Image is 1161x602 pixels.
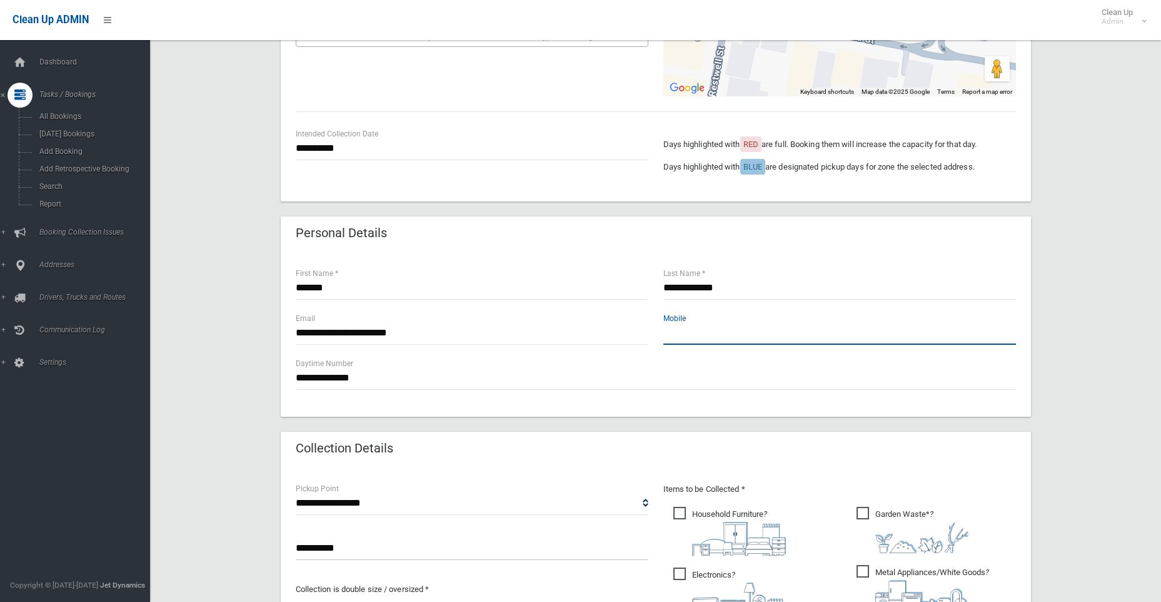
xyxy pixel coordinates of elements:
[36,293,159,302] span: Drivers, Trucks and Routes
[36,112,149,121] span: All Bookings
[36,58,159,66] span: Dashboard
[36,182,149,191] span: Search
[36,165,149,173] span: Add Retrospective Booking
[100,581,145,589] strong: Jet Dynamics
[692,509,786,556] i: ?
[743,162,762,171] span: BLUE
[10,581,98,589] span: Copyright © [DATE]-[DATE]
[663,160,1016,175] p: Days highlighted with are designated pickup days for zone the selected address.
[36,90,159,99] span: Tasks / Bookings
[36,358,159,367] span: Settings
[13,14,89,26] span: Clean Up ADMIN
[304,31,653,41] span: Select the unit number from the dropdown, delimit unit numbers or hyphenate ranges with a comma
[36,147,149,156] span: Add Booking
[962,88,1012,95] a: Report a map error
[673,507,786,556] span: Household Furniture
[1095,8,1145,26] span: Clean Up
[800,88,854,96] button: Keyboard shortcuts
[663,137,1016,152] p: Days highlighted with are full. Booking them will increase the capacity for that day.
[281,221,402,245] header: Personal Details
[1102,17,1133,26] small: Admin
[36,260,159,269] span: Addresses
[36,325,159,334] span: Communication Log
[985,56,1010,81] button: Drag Pegman onto the map to open Street View
[36,130,149,138] span: [DATE] Bookings
[857,507,969,553] span: Garden Waste*
[937,88,955,95] a: Terms
[862,88,930,95] span: Map data ©2025 Google
[875,509,969,553] i: ?
[663,482,1016,497] p: Items to be Collected *
[36,228,159,237] span: Booking Collection Issues
[666,80,708,96] a: Open this area in Google Maps (opens a new window)
[875,522,969,553] img: 4fd8a5c772b2c999c83690221e5242e0.png
[281,436,408,461] header: Collection Details
[666,80,708,96] img: Google
[743,140,758,149] span: RED
[36,200,149,208] span: Report
[296,582,648,597] p: Collection is double size / oversized *
[692,522,786,556] img: aa9efdbe659d29b613fca23ba79d85cb.png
